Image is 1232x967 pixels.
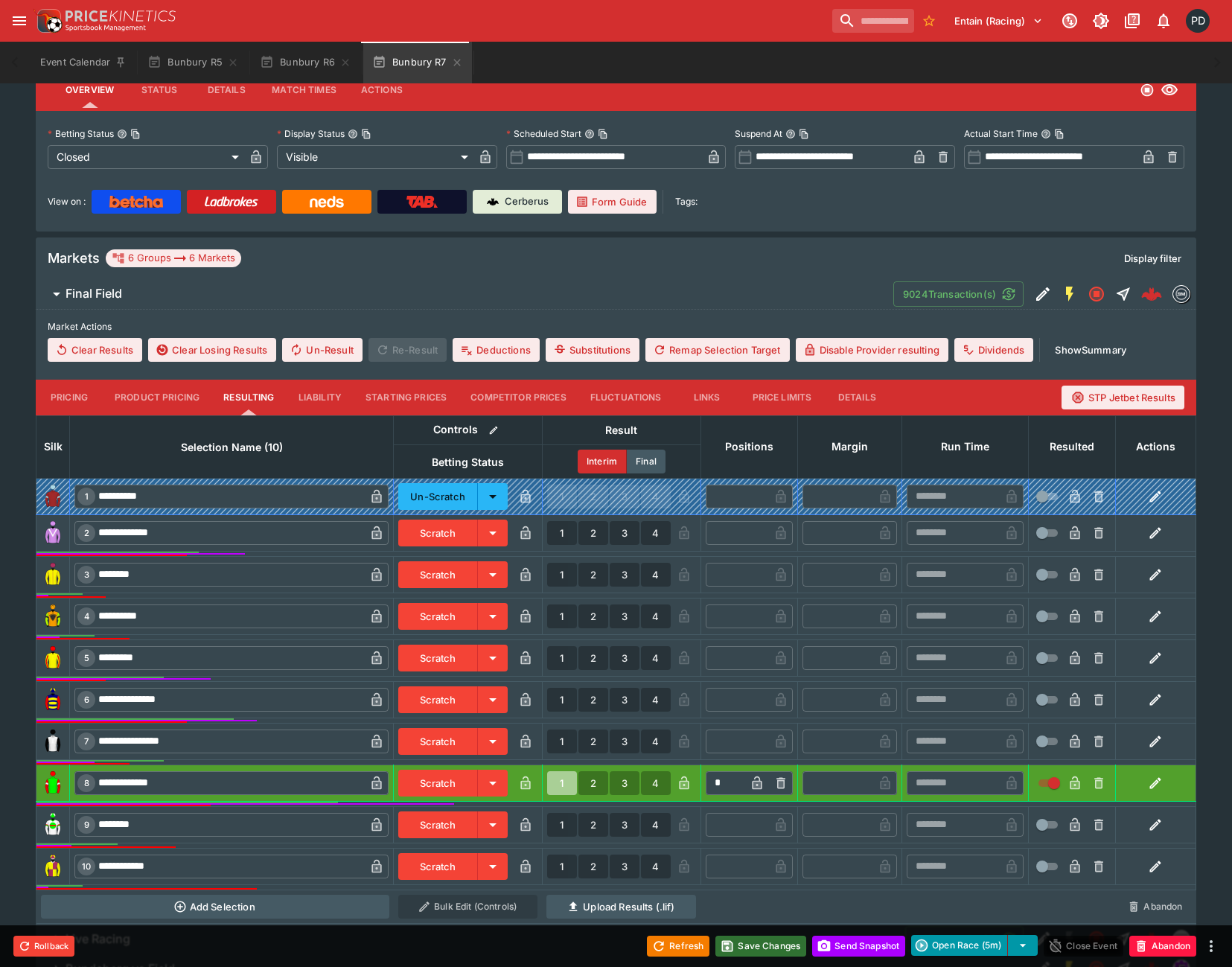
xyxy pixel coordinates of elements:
button: Scheduled StartCopy To Clipboard [584,129,595,139]
button: Scratch [398,811,478,838]
button: Scratch [398,561,478,588]
img: runner 5 [41,646,65,670]
span: 4 [81,611,92,622]
button: SGM Enabled [1056,281,1083,307]
div: Paul Dicioccio [1186,9,1210,33]
button: Clear Results [48,338,142,362]
p: Display Status [277,127,345,140]
img: Betcha [109,196,163,208]
button: Scratch [398,645,478,671]
button: 2 [578,563,608,587]
button: Fluctuations [578,380,674,415]
img: runner 1 [41,485,65,508]
th: Margin [797,415,901,478]
button: select merge strategy [1008,935,1038,956]
button: Scratch [398,853,478,880]
button: Suspend AtCopy To Clipboard [785,129,796,139]
button: 4 [641,771,671,795]
button: Refresh [647,936,709,957]
button: Match Times [260,72,348,108]
svg: Closed [1088,285,1105,303]
button: ShowSummary [1046,338,1135,362]
img: runner 9 [41,813,65,837]
button: Connected to PK [1056,7,1083,34]
button: 1 [547,771,577,795]
button: Rollback [13,936,74,957]
img: runner 10 [41,855,65,878]
button: Liability [287,380,354,415]
button: 1 [547,646,577,670]
button: Actual Start TimeCopy To Clipboard [1041,129,1051,139]
div: 6 Groups 6 Markets [112,249,235,267]
img: runner 4 [41,604,65,628]
button: Copy To Clipboard [130,129,141,139]
button: 4 [641,688,671,712]
button: Deductions [453,338,540,362]
img: PriceKinetics [66,10,176,22]
span: 2 [81,528,92,538]
button: Select Tenant [945,9,1052,33]
button: Product Pricing [103,380,211,415]
div: Visible [277,145,473,169]
label: Market Actions [48,316,1184,338]
p: Suspend At [735,127,782,140]
button: Un-Scratch [398,483,478,510]
th: Resulted [1028,415,1115,478]
button: Status [126,72,193,108]
button: 3 [610,730,639,753]
button: 3 [610,688,639,712]
button: 4 [641,730,671,753]
a: 7531a704-926f-4ab1-bcda-ab8d48596f66 [1137,924,1166,954]
span: Re-Result [368,338,447,362]
span: 7 [81,736,92,747]
span: 9 [81,820,92,830]
a: Cerberus [473,190,562,214]
button: Actions [348,72,415,108]
h6: Final Field [66,286,122,301]
button: Copy To Clipboard [1054,129,1065,139]
label: View on : [48,190,86,214]
button: Closed [1083,281,1110,307]
button: Interim [578,450,627,473]
p: Cerberus [505,194,549,209]
button: 3 [610,521,639,545]
button: 9024Transaction(s) [893,281,1024,307]
button: 1 [547,730,577,753]
button: Final [627,450,666,473]
button: Live Racing [36,924,905,954]
button: Toggle light/dark mode [1088,7,1114,34]
img: betmakers [1173,286,1190,302]
th: Run Time [901,415,1028,478]
button: No Bookmarks [917,9,941,33]
img: Ladbrokes [204,196,258,208]
button: 4 [641,604,671,628]
button: 3 [610,604,639,628]
button: 1 [547,604,577,628]
button: Bunbury R5 [138,42,248,83]
button: 1 [547,855,577,878]
button: Documentation [1119,7,1146,34]
button: 1 [547,688,577,712]
button: 4 [641,813,671,837]
button: Paul Dicioccio [1181,4,1214,37]
button: 2 [578,771,608,795]
img: TabNZ [406,196,438,208]
button: Upload Results (.lif) [546,895,696,919]
button: Bunbury R6 [251,42,360,83]
button: 2 [578,521,608,545]
button: 2 [578,855,608,878]
button: Copy To Clipboard [598,129,608,139]
button: 1 [547,521,577,545]
a: d0a241a6-9346-47da-a9a0-3b9b835e02c1 [1137,279,1166,309]
button: 2 [578,730,608,753]
button: open drawer [6,7,33,34]
p: Actual Start Time [964,127,1038,140]
p: Betting Status [48,127,114,140]
button: Abandon [1120,895,1191,919]
img: runner 6 [41,688,65,712]
button: Clear Losing Results [148,338,276,362]
button: Straight [1110,281,1137,307]
button: Copy To Clipboard [361,129,371,139]
button: Price Limits [741,380,824,415]
button: Details [193,72,260,108]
